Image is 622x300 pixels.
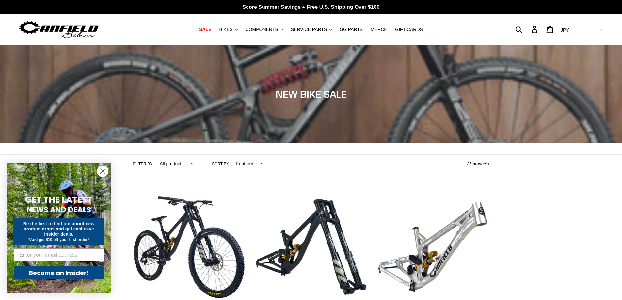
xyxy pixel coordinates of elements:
button: Become an Insider! [14,266,104,279]
span: NEW BIKE SALE [276,88,347,100]
input: Search [519,22,535,37]
button: BIKES [216,25,241,34]
a: MERCH [367,25,391,34]
span: Be the first to find out about new product drops and get exclusive insider deals. [23,221,95,237]
span: SERVICE PARTS [291,27,327,32]
input: Enter your email address [14,248,104,261]
a: SALE [196,25,215,34]
button: Close dialog [97,166,108,177]
span: BIKES [219,27,232,32]
span: SALE [199,27,211,32]
span: MERCH [371,27,387,32]
span: GIFT CARDS [395,27,423,32]
a: GIFT CARDS [392,25,426,34]
a: GG PARTS [336,25,366,34]
span: *And get $10 off your first order* [28,237,89,242]
img: Canfield Bikes [18,19,100,40]
label: Sort by [212,161,229,167]
span: GG PARTS [340,27,363,32]
span: 21 products [467,161,489,166]
span: NEWS AND DEALS [27,204,91,215]
button: SERVICE PARTS [288,25,335,34]
span: GET THE LATEST [25,194,92,206]
label: Filter by [133,161,153,167]
button: COMPONENTS [242,25,286,34]
span: COMPONENTS [246,27,278,32]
